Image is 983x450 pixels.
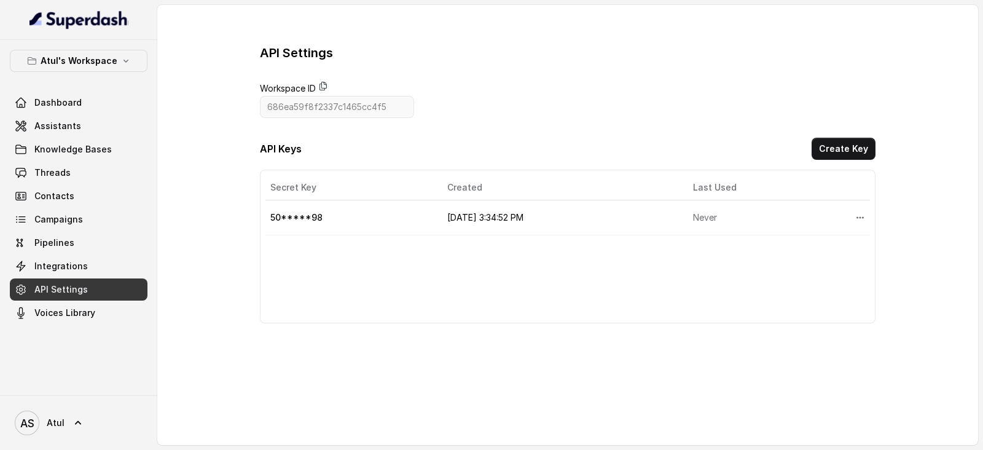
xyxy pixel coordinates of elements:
span: Atul [47,417,65,429]
span: Contacts [34,190,74,202]
label: Workspace ID [260,81,316,96]
span: Assistants [34,120,81,132]
button: More options [849,207,871,229]
a: Voices Library [10,302,147,324]
span: API Settings [34,283,88,296]
button: Create Key [812,138,875,160]
th: Secret Key [265,175,437,200]
a: Knowledge Bases [10,138,147,160]
h3: API Settings [260,44,333,61]
button: Atul's Workspace [10,50,147,72]
a: API Settings [10,278,147,301]
span: Knowledge Bases [34,143,112,156]
span: Voices Library [34,307,95,319]
td: Never [683,200,845,235]
th: Created [437,175,683,200]
a: Contacts [10,185,147,207]
span: Pipelines [34,237,74,249]
a: Pipelines [10,232,147,254]
span: Integrations [34,260,88,272]
a: Campaigns [10,208,147,231]
th: Last Used [683,175,845,200]
td: [DATE] 3:34:52 PM [437,200,683,235]
a: Atul [10,406,147,440]
span: Campaigns [34,213,83,226]
img: light.svg [29,10,128,30]
p: Atul's Workspace [41,53,117,68]
a: Integrations [10,255,147,277]
a: Threads [10,162,147,184]
span: Threads [34,167,71,179]
a: Assistants [10,115,147,137]
span: Dashboard [34,97,82,109]
a: Dashboard [10,92,147,114]
text: AS [20,417,34,430]
h3: API Keys [260,141,302,156]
